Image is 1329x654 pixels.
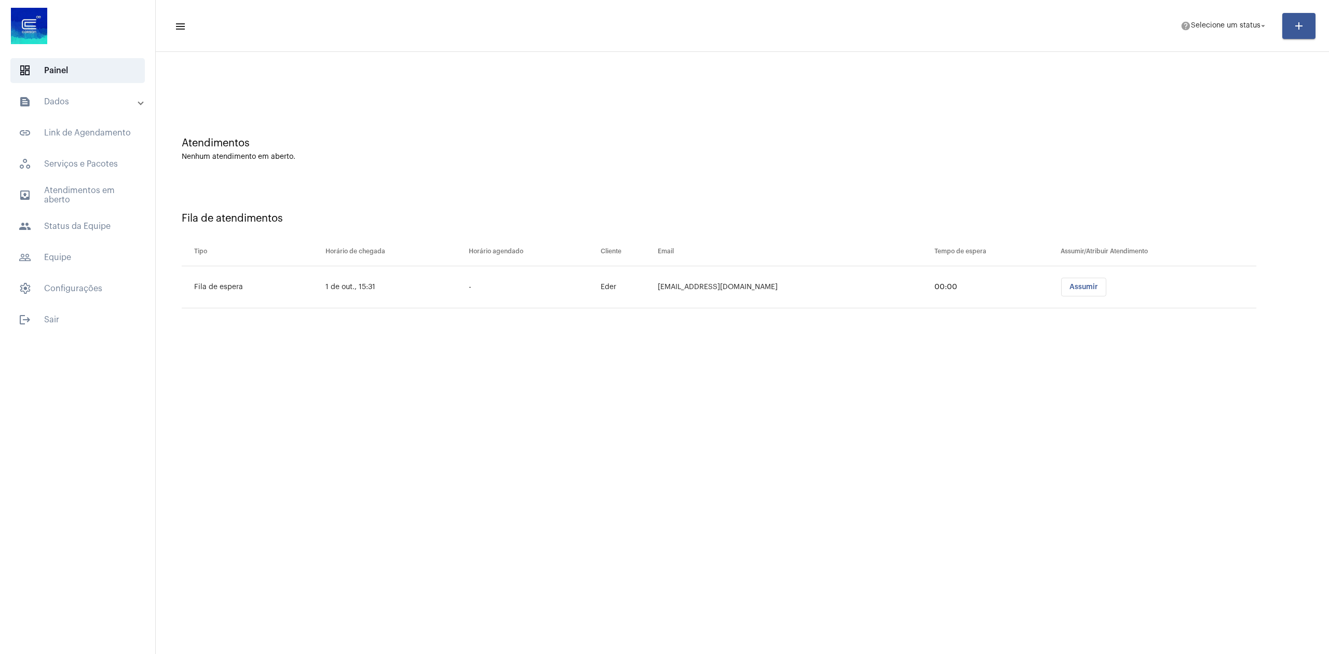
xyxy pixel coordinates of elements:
[1069,283,1098,291] span: Assumir
[10,58,145,83] span: Painel
[1293,20,1305,32] mat-icon: add
[1058,237,1256,266] th: Assumir/Atribuir Atendimento
[1061,278,1256,296] mat-chip-list: selection
[19,127,31,139] mat-icon: sidenav icon
[19,220,31,233] mat-icon: sidenav icon
[1181,21,1191,31] mat-icon: help
[10,214,145,239] span: Status da Equipe
[10,276,145,301] span: Configurações
[182,266,323,308] td: Fila de espera
[182,237,323,266] th: Tipo
[1061,278,1106,296] button: Assumir
[598,237,655,266] th: Cliente
[1191,22,1260,30] span: Selecione um status
[1174,16,1274,36] button: Selecione um status
[932,237,1058,266] th: Tempo de espera
[1258,21,1268,31] mat-icon: arrow_drop_down
[8,5,50,47] img: d4669ae0-8c07-2337-4f67-34b0df7f5ae4.jpeg
[466,237,598,266] th: Horário agendado
[10,307,145,332] span: Sair
[10,183,145,208] span: Atendimentos em aberto
[174,20,185,33] mat-icon: sidenav icon
[655,237,931,266] th: Email
[182,138,1303,149] div: Atendimentos
[19,96,139,108] mat-panel-title: Dados
[655,266,931,308] td: [EMAIL_ADDRESS][DOMAIN_NAME]
[19,251,31,264] mat-icon: sidenav icon
[10,245,145,270] span: Equipe
[932,266,1058,308] td: 00:00
[182,213,1303,224] div: Fila de atendimentos
[6,89,155,114] mat-expansion-panel-header: sidenav iconDados
[10,120,145,145] span: Link de Agendamento
[323,266,466,308] td: 1 de out., 15:31
[10,152,145,176] span: Serviços e Pacotes
[598,266,655,308] td: Eder
[19,96,31,108] mat-icon: sidenav icon
[466,266,598,308] td: -
[19,189,31,201] mat-icon: sidenav icon
[182,153,1303,161] div: Nenhum atendimento em aberto.
[323,237,466,266] th: Horário de chegada
[19,64,31,77] span: sidenav icon
[19,158,31,170] span: sidenav icon
[19,282,31,295] span: sidenav icon
[19,314,31,326] mat-icon: sidenav icon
